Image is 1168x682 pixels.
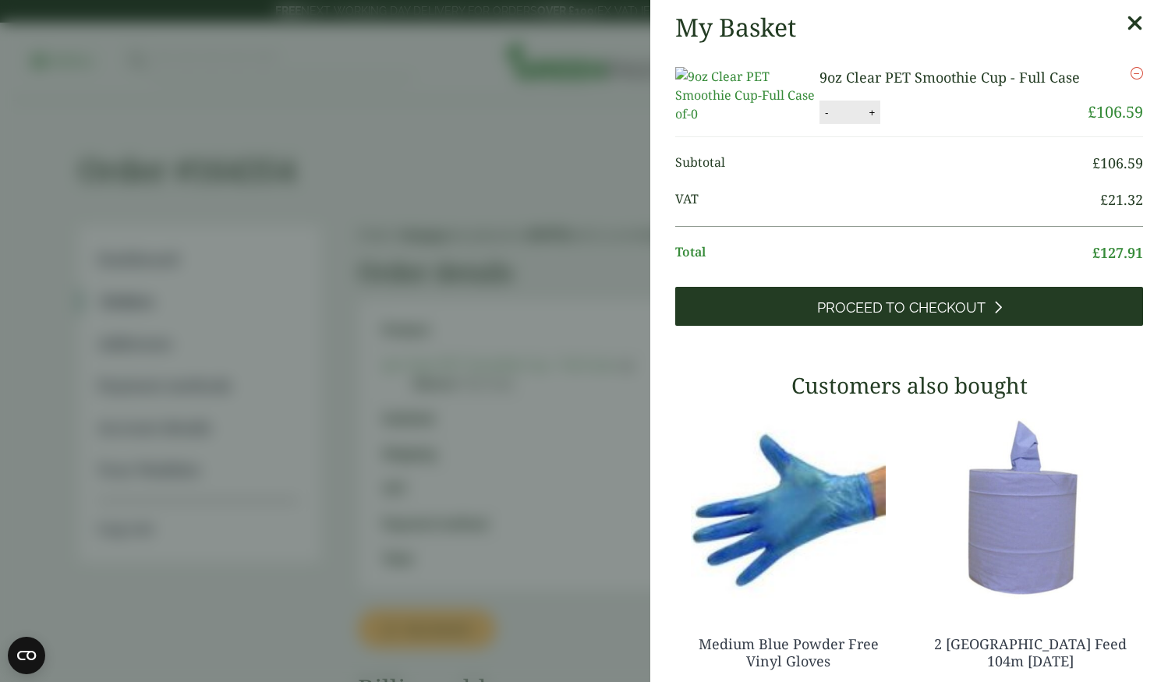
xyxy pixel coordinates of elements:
img: 3630017-2-Ply-Blue-Centre-Feed-104m [917,410,1143,605]
bdi: 127.91 [1092,243,1143,262]
bdi: 106.59 [1088,101,1143,122]
a: Medium Blue Powder Free Vinyl Gloves [699,634,879,670]
a: Proceed to Checkout [675,287,1143,326]
h2: My Basket [675,12,796,42]
img: 4130015J-Blue-Vinyl-Powder-Free-Gloves-Medium [675,410,901,605]
bdi: 106.59 [1092,154,1143,172]
button: - [820,106,833,119]
span: £ [1092,243,1100,262]
a: Remove this item [1131,67,1143,80]
span: Total [675,242,1092,263]
a: 2 [GEOGRAPHIC_DATA] Feed 104m [DATE] [934,634,1127,670]
span: £ [1088,101,1096,122]
span: Subtotal [675,153,1092,174]
span: Proceed to Checkout [817,299,986,316]
span: £ [1092,154,1100,172]
button: + [864,106,880,119]
span: VAT [675,189,1100,210]
button: Open CMP widget [8,637,45,674]
a: 9oz Clear PET Smoothie Cup - Full Case [819,68,1080,87]
bdi: 21.32 [1100,190,1143,209]
h3: Customers also bought [675,373,1143,399]
img: 9oz Clear PET Smoothie Cup-Full Case of-0 [675,67,816,123]
span: £ [1100,190,1108,209]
